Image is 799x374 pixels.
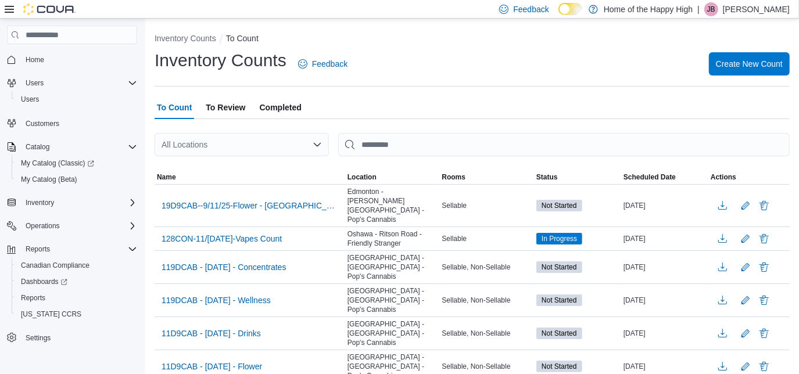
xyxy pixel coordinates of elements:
a: Customers [21,117,64,131]
button: Rooms [439,170,534,184]
span: JB [707,2,715,16]
span: [GEOGRAPHIC_DATA] - [GEOGRAPHIC_DATA] - Pop's Cannabis [347,253,438,281]
span: Dark Mode [558,15,559,16]
button: Users [2,75,142,91]
button: 11D9CAB - [DATE] - Drinks [157,325,266,342]
span: 119DCAB - [DATE] - Concentrates [162,261,286,273]
button: Delete [757,260,771,274]
span: Catalog [21,140,137,154]
div: [DATE] [621,199,708,213]
button: Delete [757,232,771,246]
input: Dark Mode [558,3,583,15]
nav: An example of EuiBreadcrumbs [155,33,790,46]
span: Reports [21,242,137,256]
span: In Progress [536,233,582,244]
span: Not Started [536,261,582,273]
div: Sellable [439,232,534,246]
span: Operations [21,219,137,233]
button: To Count [226,34,259,43]
span: Completed [260,96,302,119]
button: Settings [2,329,142,346]
span: Not Started [542,328,577,339]
div: [DATE] [621,326,708,340]
button: Name [155,170,345,184]
button: Scheduled Date [621,170,708,184]
span: Actions [711,172,736,182]
button: Delete [757,326,771,340]
button: 128CON-11/[DATE]-Vapes Count [157,230,286,247]
span: Home [21,52,137,67]
button: Canadian Compliance [12,257,142,274]
button: Inventory [21,196,59,210]
p: | [697,2,700,16]
span: Create New Count [716,58,783,70]
span: Edmonton - [PERSON_NAME][GEOGRAPHIC_DATA] - Pop's Cannabis [347,187,438,224]
span: Users [16,92,137,106]
button: Delete [757,359,771,373]
button: Edit count details [739,230,753,247]
span: Rooms [442,172,465,182]
span: Scheduled Date [624,172,676,182]
span: Operations [26,221,60,231]
span: [GEOGRAPHIC_DATA] - [GEOGRAPHIC_DATA] - Pop's Cannabis [347,319,438,347]
span: To Review [206,96,245,119]
div: [DATE] [621,359,708,373]
span: In Progress [542,233,577,244]
a: My Catalog (Classic) [12,155,142,171]
a: [US_STATE] CCRS [16,307,86,321]
span: Not Started [542,361,577,372]
span: Settings [26,333,51,343]
button: Open list of options [313,140,322,149]
span: [US_STATE] CCRS [21,310,81,319]
div: Sellable, Non-Sellable [439,359,534,373]
span: 128CON-11/[DATE]-Vapes Count [162,233,282,244]
a: Users [16,92,44,106]
button: 119DCAB - [DATE] - Wellness [157,292,275,309]
span: My Catalog (Classic) [21,159,94,168]
button: Edit count details [739,325,753,342]
span: Not Started [542,295,577,305]
span: Home [26,55,44,64]
span: Customers [26,119,59,128]
button: Inventory Counts [155,34,216,43]
span: 119DCAB - [DATE] - Wellness [162,294,271,306]
div: [DATE] [621,232,708,246]
div: Jessica Bishop [704,2,718,16]
span: Users [26,78,44,88]
span: Inventory [26,198,54,207]
span: Oshawa - Ritson Road - Friendly Stranger [347,229,438,248]
span: Not Started [536,361,582,372]
span: Settings [21,330,137,345]
span: Name [157,172,176,182]
button: Users [21,76,48,90]
span: Dashboards [16,275,137,289]
button: Location [345,170,440,184]
div: Sellable, Non-Sellable [439,293,534,307]
span: Status [536,172,558,182]
span: My Catalog (Classic) [16,156,137,170]
img: Cova [23,3,76,15]
a: Reports [16,291,50,305]
span: Reports [26,244,50,254]
button: 19D9CAB--9/11/25-Flower - [GEOGRAPHIC_DATA] - [PERSON_NAME][GEOGRAPHIC_DATA] - [GEOGRAPHIC_DATA] [157,197,343,214]
h1: Inventory Counts [155,49,286,72]
a: Feedback [293,52,352,75]
div: Sellable, Non-Sellable [439,326,534,340]
button: Status [534,170,621,184]
a: Dashboards [16,275,72,289]
button: [US_STATE] CCRS [12,306,142,322]
a: My Catalog (Classic) [16,156,99,170]
span: Reports [21,293,45,303]
span: Dashboards [21,277,67,286]
span: 19D9CAB--9/11/25-Flower - [GEOGRAPHIC_DATA] - [PERSON_NAME][GEOGRAPHIC_DATA] - [GEOGRAPHIC_DATA] [162,200,338,211]
a: Settings [21,331,55,345]
button: Users [12,91,142,107]
button: Inventory [2,195,142,211]
span: Canadian Compliance [16,258,137,272]
a: My Catalog (Beta) [16,172,82,186]
span: Canadian Compliance [21,261,89,270]
p: [PERSON_NAME] [723,2,790,16]
button: Operations [2,218,142,234]
span: To Count [157,96,192,119]
span: My Catalog (Beta) [21,175,77,184]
